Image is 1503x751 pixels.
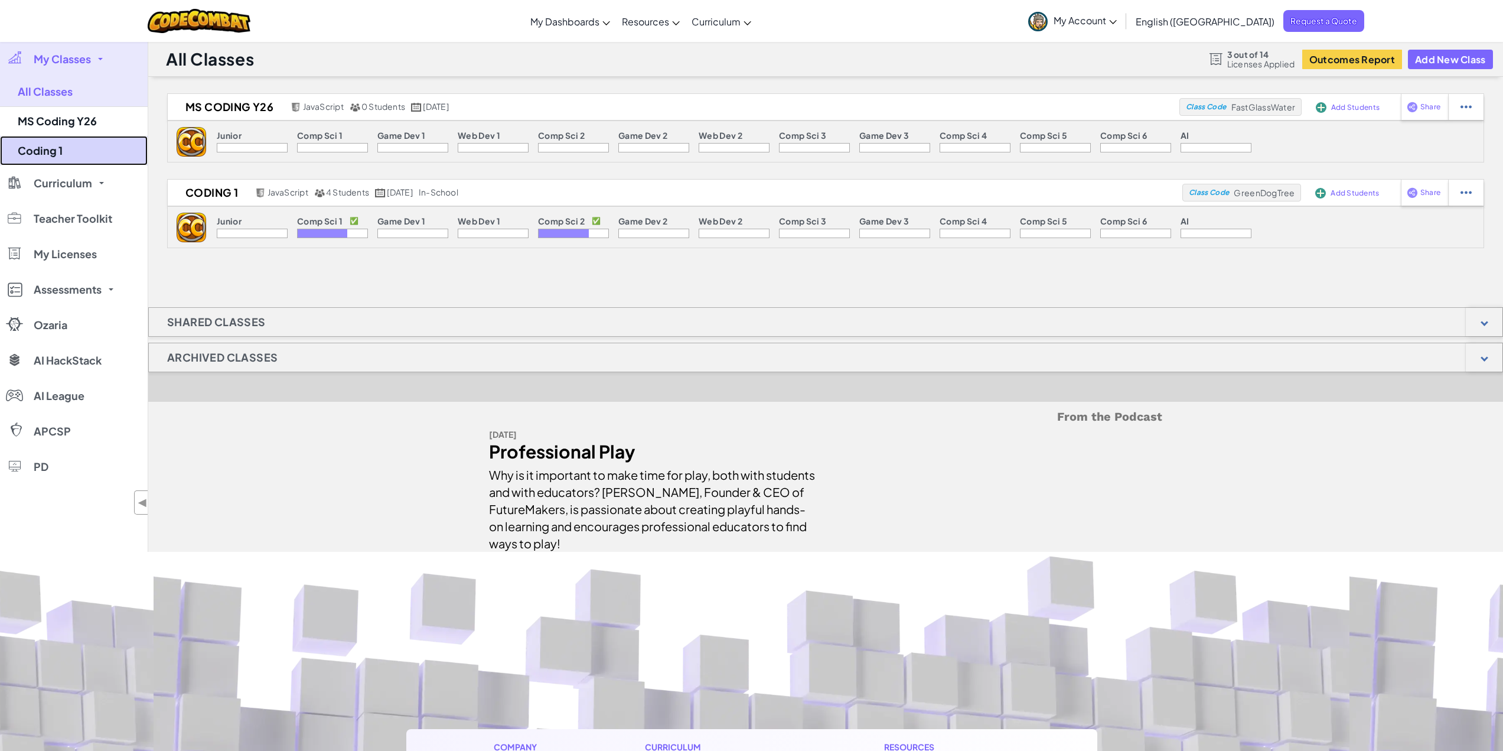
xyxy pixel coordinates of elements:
[34,391,84,401] span: AI League
[217,131,242,140] p: Junior
[1460,102,1472,112] img: IconStudentEllipsis.svg
[592,216,601,226] p: ✅
[1100,216,1147,226] p: Comp Sci 6
[177,213,206,242] img: logo
[297,216,343,226] p: Comp Sci 1
[1331,104,1380,111] span: Add Students
[692,15,741,28] span: Curriculum
[538,216,585,226] p: Comp Sci 2
[1408,50,1493,69] button: Add New Class
[1420,103,1440,110] span: Share
[458,131,500,140] p: Web Dev 1
[34,54,91,64] span: My Classes
[148,9,251,33] img: CodeCombat logo
[1227,59,1295,69] span: Licenses Applied
[375,188,386,197] img: calendar.svg
[1136,15,1274,28] span: English ([GEOGRAPHIC_DATA])
[1420,189,1440,196] span: Share
[1227,50,1295,59] span: 3 out of 14
[1407,102,1418,112] img: IconShare_Purple.svg
[377,131,425,140] p: Game Dev 1
[1181,216,1189,226] p: AI
[1407,187,1418,198] img: IconShare_Purple.svg
[255,188,266,197] img: javascript.png
[168,184,1182,201] a: Coding 1 JavaScript 4 Students [DATE] in-school
[1189,189,1229,196] span: Class Code
[268,187,308,197] span: JavaScript
[618,131,667,140] p: Game Dev 2
[149,343,296,372] h1: Archived Classes
[859,131,909,140] p: Game Dev 3
[291,103,301,112] img: javascript.png
[699,216,742,226] p: Web Dev 2
[1231,102,1296,112] span: FastGlassWater
[168,98,288,116] h2: MS Coding Y26
[34,284,102,295] span: Assessments
[458,216,500,226] p: Web Dev 1
[314,188,325,197] img: MultipleUsers.png
[530,15,599,28] span: My Dashboards
[699,131,742,140] p: Web Dev 2
[489,408,1162,426] h5: From the Podcast
[859,216,909,226] p: Game Dev 3
[168,98,1179,116] a: MS Coding Y26 JavaScript 0 Students [DATE]
[489,426,817,443] div: [DATE]
[34,355,102,366] span: AI HackStack
[303,101,344,112] span: JavaScript
[166,48,254,70] h1: All Classes
[622,15,669,28] span: Resources
[387,187,412,197] span: [DATE]
[419,187,458,198] div: in-school
[297,131,343,140] p: Comp Sci 1
[177,127,206,157] img: logo
[138,494,148,511] span: ◀
[779,216,826,226] p: Comp Sci 3
[524,5,616,37] a: My Dashboards
[34,178,92,188] span: Curriculum
[940,131,987,140] p: Comp Sci 4
[350,216,358,226] p: ✅
[489,460,817,552] div: Why is it important to make time for play, both with students and with educators? [PERSON_NAME], ...
[217,216,242,226] p: Junior
[168,184,252,201] h2: Coding 1
[1315,188,1326,199] img: IconAddStudents.svg
[1022,2,1123,40] a: My Account
[1316,102,1326,113] img: IconAddStudents.svg
[423,101,448,112] span: [DATE]
[538,131,585,140] p: Comp Sci 2
[1054,14,1117,27] span: My Account
[34,320,67,330] span: Ozaria
[1234,187,1295,198] span: GreenDogTree
[34,213,112,224] span: Teacher Toolkit
[1130,5,1280,37] a: English ([GEOGRAPHIC_DATA])
[1331,190,1379,197] span: Add Students
[149,307,284,337] h1: Shared Classes
[489,443,817,460] div: Professional Play
[1181,131,1189,140] p: AI
[1460,187,1472,198] img: IconStudentEllipsis.svg
[1302,50,1402,69] button: Outcomes Report
[350,103,360,112] img: MultipleUsers.png
[361,101,405,112] span: 0 Students
[1020,216,1067,226] p: Comp Sci 5
[34,249,97,259] span: My Licenses
[377,216,425,226] p: Game Dev 1
[686,5,757,37] a: Curriculum
[411,103,422,112] img: calendar.svg
[940,216,987,226] p: Comp Sci 4
[1186,103,1226,110] span: Class Code
[326,187,369,197] span: 4 Students
[1020,131,1067,140] p: Comp Sci 5
[1100,131,1147,140] p: Comp Sci 6
[1283,10,1364,32] a: Request a Quote
[618,216,667,226] p: Game Dev 2
[779,131,826,140] p: Comp Sci 3
[616,5,686,37] a: Resources
[1028,12,1048,31] img: avatar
